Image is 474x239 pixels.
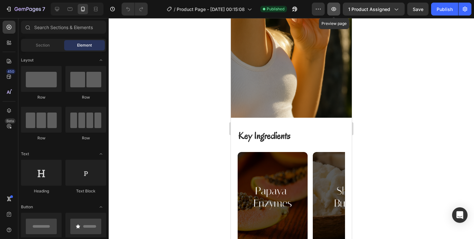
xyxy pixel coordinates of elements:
[77,42,92,48] span: Element
[96,55,106,65] span: Toggle open
[96,202,106,212] span: Toggle open
[21,94,62,100] div: Row
[5,118,15,124] div: Beta
[65,94,106,100] div: Row
[82,134,152,224] img: image_demo.jpg
[65,188,106,194] div: Text Block
[7,134,77,224] img: image_demo.jpg
[437,6,453,13] div: Publish
[431,3,458,16] button: Publish
[65,135,106,141] div: Row
[3,3,48,16] button: 7
[21,204,33,210] span: Button
[36,42,50,48] span: Section
[21,21,106,34] input: Search Sections & Elements
[267,6,284,12] span: Published
[42,5,45,13] p: 7
[21,135,62,141] div: Row
[343,3,405,16] button: 1 product assigned
[174,6,175,13] span: /
[452,207,468,223] div: Open Intercom Messenger
[177,6,245,13] span: Product Page - [DATE] 00:15:08
[6,69,15,74] div: 450
[122,3,148,16] div: Undo/Redo
[231,18,352,239] iframe: Design area
[407,3,429,16] button: Save
[21,57,34,63] span: Layout
[21,151,29,157] span: Text
[21,188,62,194] div: Heading
[96,149,106,159] span: Toggle open
[413,6,423,12] span: Save
[348,6,390,13] span: 1 product assigned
